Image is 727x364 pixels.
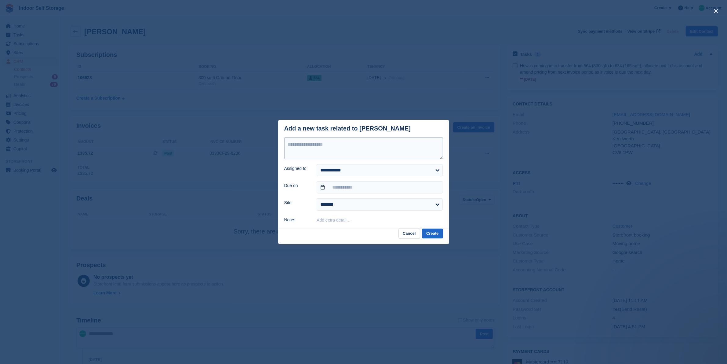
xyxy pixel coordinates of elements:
[284,182,310,189] label: Due on
[284,125,411,132] div: Add a new task related to [PERSON_NAME]
[711,6,721,16] button: close
[317,218,351,222] button: Add extra detail…
[422,229,443,239] button: Create
[398,229,420,239] button: Cancel
[284,165,310,172] label: Assigned to
[284,200,310,206] label: Site
[284,217,310,223] label: Notes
